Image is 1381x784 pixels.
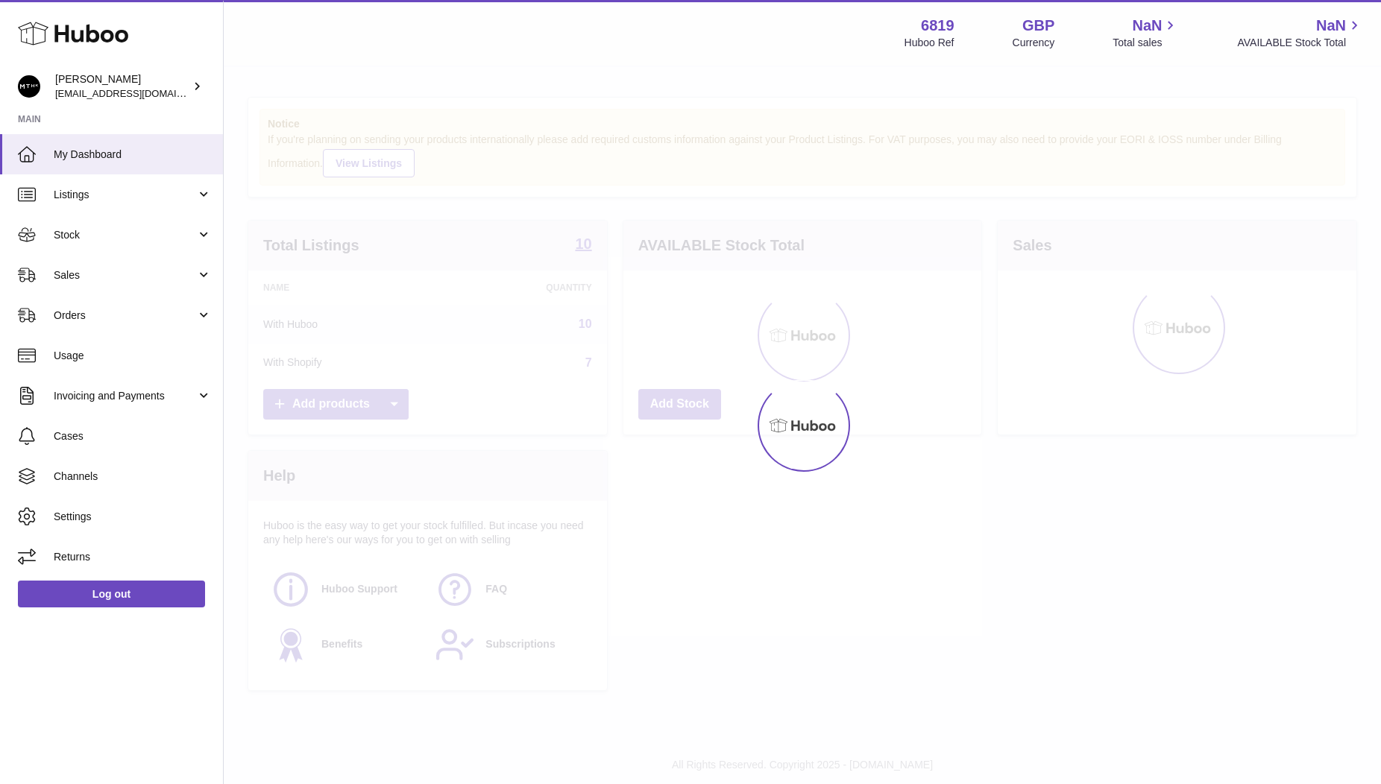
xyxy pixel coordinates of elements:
[1237,16,1363,50] a: NaN AVAILABLE Stock Total
[1316,16,1346,36] span: NaN
[54,188,196,202] span: Listings
[54,228,196,242] span: Stock
[1013,36,1055,50] div: Currency
[54,349,212,363] span: Usage
[54,148,212,162] span: My Dashboard
[54,510,212,524] span: Settings
[1132,16,1162,36] span: NaN
[54,268,196,282] span: Sales
[18,75,40,98] img: amar@mthk.com
[54,470,212,484] span: Channels
[54,550,212,564] span: Returns
[18,581,205,607] a: Log out
[54,389,196,403] span: Invoicing and Payments
[54,429,212,443] span: Cases
[55,72,189,101] div: [PERSON_NAME]
[905,36,954,50] div: Huboo Ref
[1237,36,1363,50] span: AVAILABLE Stock Total
[54,309,196,323] span: Orders
[1022,16,1054,36] strong: GBP
[1113,16,1179,50] a: NaN Total sales
[921,16,954,36] strong: 6819
[1113,36,1179,50] span: Total sales
[55,87,219,99] span: [EMAIL_ADDRESS][DOMAIN_NAME]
